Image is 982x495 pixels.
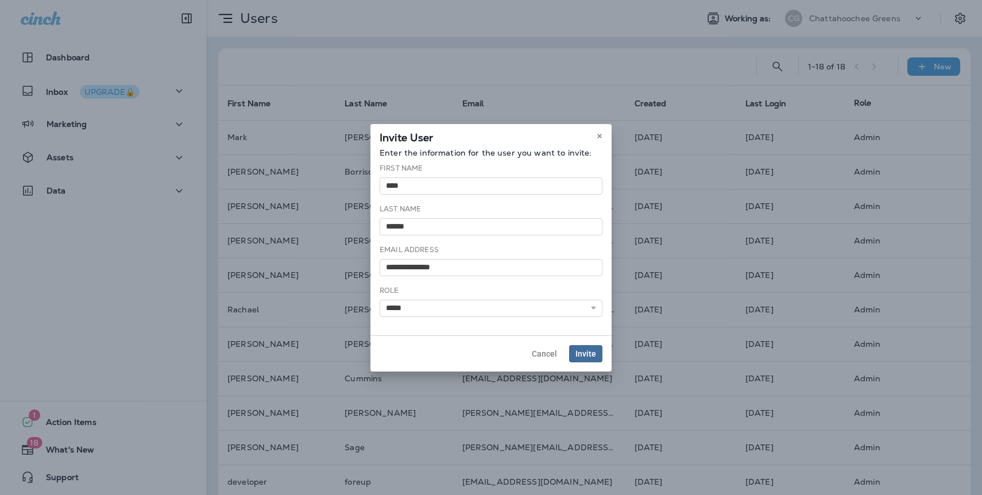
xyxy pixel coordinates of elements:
button: Invite [569,345,602,362]
button: Cancel [525,345,563,362]
label: First Name [380,164,423,173]
span: Cancel [532,350,557,358]
span: Invite [575,350,596,358]
label: Email Address [380,245,439,254]
label: Role [380,286,399,295]
p: Enter the information for the user you want to invite: [380,148,602,157]
div: Invite User [370,124,612,148]
label: Last Name [380,204,421,214]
